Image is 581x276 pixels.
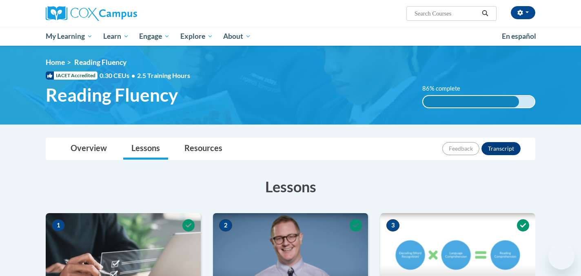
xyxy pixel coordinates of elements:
[46,58,65,67] a: Home
[497,28,541,45] a: En español
[123,138,168,160] a: Lessons
[502,32,536,40] span: En español
[33,27,548,46] div: Main menu
[422,84,469,93] label: 86% complete
[103,31,129,41] span: Learn
[46,6,137,21] img: Cox Campus
[100,71,137,80] span: 0.30 CEUs
[218,27,257,46] a: About
[98,27,134,46] a: Learn
[511,6,535,19] button: Account Settings
[131,71,135,79] span: •
[52,219,65,231] span: 1
[74,58,126,67] span: Reading Fluency
[46,176,535,197] h3: Lessons
[40,27,98,46] a: My Learning
[46,31,93,41] span: My Learning
[481,142,521,155] button: Transcript
[46,6,201,21] a: Cox Campus
[479,9,491,18] button: Search
[386,219,399,231] span: 3
[137,71,190,79] span: 2.5 Training Hours
[176,138,231,160] a: Resources
[46,71,98,80] span: IACET Accredited
[548,243,574,269] iframe: Button to launch messaging window
[223,31,251,41] span: About
[423,96,519,107] div: 86% complete
[134,27,175,46] a: Engage
[175,27,218,46] a: Explore
[414,9,479,18] input: Search Courses
[180,31,213,41] span: Explore
[442,142,479,155] button: Feedback
[219,219,232,231] span: 2
[46,84,178,106] span: Reading Fluency
[139,31,170,41] span: Engage
[62,138,115,160] a: Overview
